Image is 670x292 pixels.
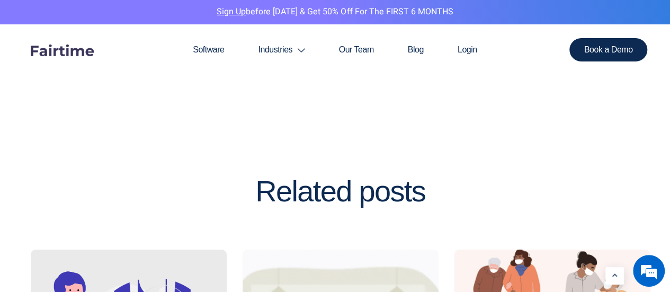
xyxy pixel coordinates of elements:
div: Minimize live chat window [174,5,199,31]
a: Learn More [605,267,624,285]
a: Book a Demo [569,38,648,61]
a: Login [441,24,494,75]
a: Sign Up [217,5,246,18]
h2: Related posts [23,175,658,208]
a: Blog [391,24,441,75]
a: Software [176,24,241,75]
p: before [DATE] & Get 50% Off for the FIRST 6 MONTHS [8,5,662,19]
span: We're online! [61,82,146,189]
span: Book a Demo [584,46,633,54]
textarea: Type your message and hit 'Enter' [5,186,202,223]
div: Chat with us now [55,59,178,73]
a: Our Team [322,24,391,75]
a: Industries [241,24,321,75]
